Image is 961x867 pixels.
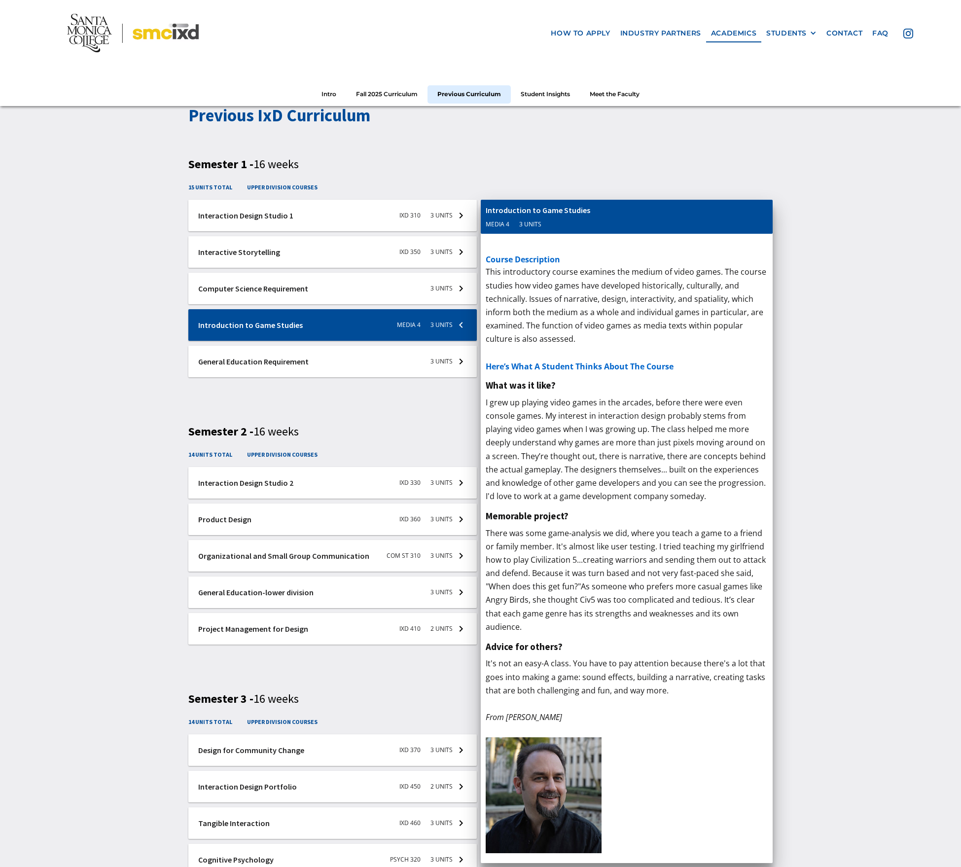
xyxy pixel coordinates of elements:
[615,24,706,42] a: industry partners
[580,85,649,104] a: Meet the Faculty
[247,450,318,459] h4: upper division courses
[427,85,511,104] a: Previous Curriculum
[253,156,299,172] span: 16 weeks
[188,157,773,172] h3: Semester 1 -
[247,182,318,192] h4: upper division courses
[67,14,198,52] img: Santa Monica College - SMC IxD logo
[188,182,232,192] h4: 15 units total
[188,425,773,439] h3: Semester 2 -
[188,717,232,726] h4: 14 units total
[903,29,913,38] img: icon - instagram
[253,691,299,706] span: 16 weeks
[546,24,615,42] a: how to apply
[312,85,346,104] a: Intro
[511,85,580,104] a: Student Insights
[766,29,817,37] div: STUDENTS
[766,29,807,37] div: STUDENTS
[867,24,893,42] a: faq
[247,717,318,726] h4: upper division courses
[706,24,761,42] a: Academics
[188,692,773,706] h3: Semester 3 -
[821,24,867,42] a: contact
[486,396,768,504] p: I grew up playing video games in the arcades, before there were even console games. My interest i...
[188,104,773,128] h2: Previous IxD Curriculum
[188,450,232,459] h4: 14 units total
[346,85,427,104] a: Fall 2025 Curriculum
[253,424,299,439] span: 16 weeks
